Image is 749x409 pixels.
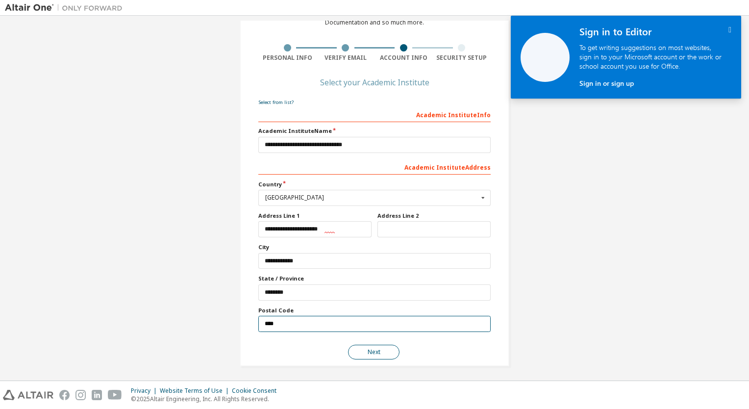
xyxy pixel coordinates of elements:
label: Address Line 1 [258,212,372,220]
p: © 2025 Altair Engineering, Inc. All Rights Reserved. [131,395,282,403]
div: Cookie Consent [232,387,282,395]
label: State / Province [258,275,491,282]
a: Select from list? [258,99,294,105]
div: Academic Institute Address [258,159,491,175]
div: [GEOGRAPHIC_DATA] [265,195,478,201]
div: Privacy [131,387,160,395]
div: Verify Email [317,54,375,62]
div: Academic Institute Info [258,106,491,122]
div: Account Info [374,54,433,62]
label: Address Line 2 [377,212,491,220]
img: instagram.svg [75,390,86,400]
label: Country [258,180,491,188]
label: City [258,243,491,251]
img: altair_logo.svg [3,390,53,400]
img: linkedin.svg [92,390,102,400]
img: youtube.svg [108,390,122,400]
img: Altair One [5,3,127,13]
button: Next [348,345,399,359]
label: Postal Code [258,307,491,314]
img: facebook.svg [59,390,70,400]
div: Security Setup [433,54,491,62]
div: Select your Academic Institute [320,79,429,85]
label: Academic Institute Name [258,127,491,135]
div: Website Terms of Use [160,387,232,395]
div: Personal Info [258,54,317,62]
